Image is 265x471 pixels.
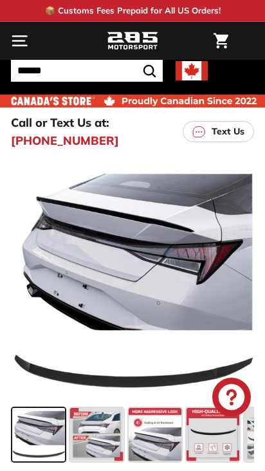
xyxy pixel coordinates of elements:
a: [PHONE_NUMBER] [11,132,119,149]
p: Text Us [212,125,244,138]
a: Text Us [183,121,254,142]
a: Cart [207,23,235,59]
p: 📦 Customs Fees Prepaid for All US Orders! [45,5,221,17]
input: Search [11,60,163,82]
inbox-online-store-chat: Shopify online store chat [208,378,255,420]
p: Call or Text Us at: [11,114,109,131]
img: Logo_285_Motorsport_areodynamics_components [107,30,158,52]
